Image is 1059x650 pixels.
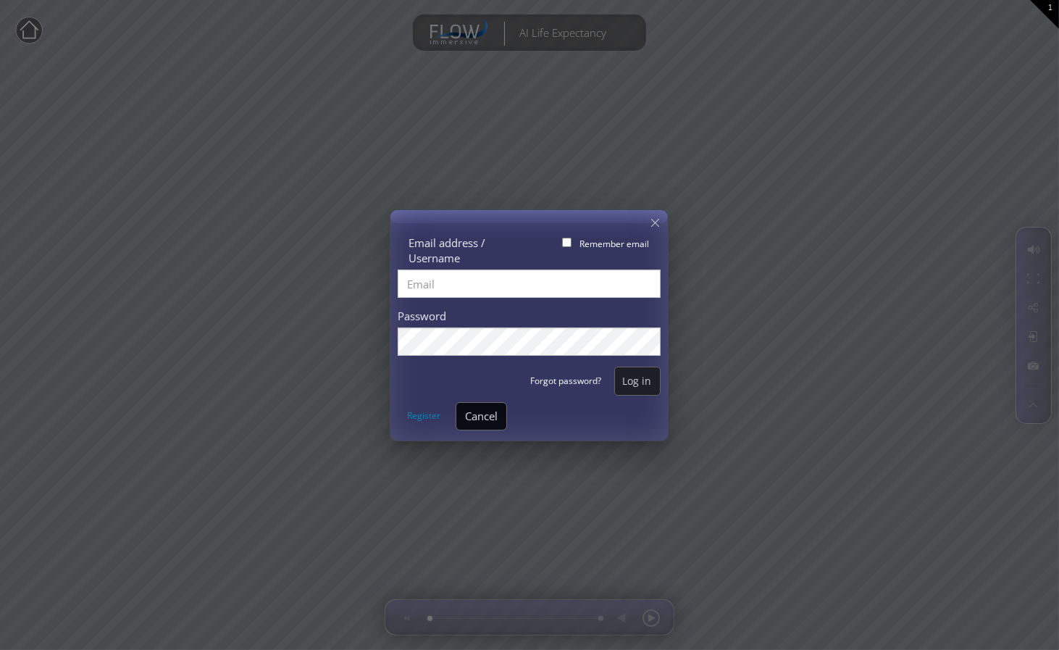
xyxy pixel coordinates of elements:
button: Cancel [456,401,507,430]
input: Remember email [563,238,572,247]
span: Remember email [579,236,650,251]
input: Email [398,270,661,298]
a: Forgot password? [522,367,611,393]
label: Password [398,309,446,324]
a: Register [398,403,450,429]
span: Log in [616,373,661,388]
label: Email address / Username [409,236,519,266]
